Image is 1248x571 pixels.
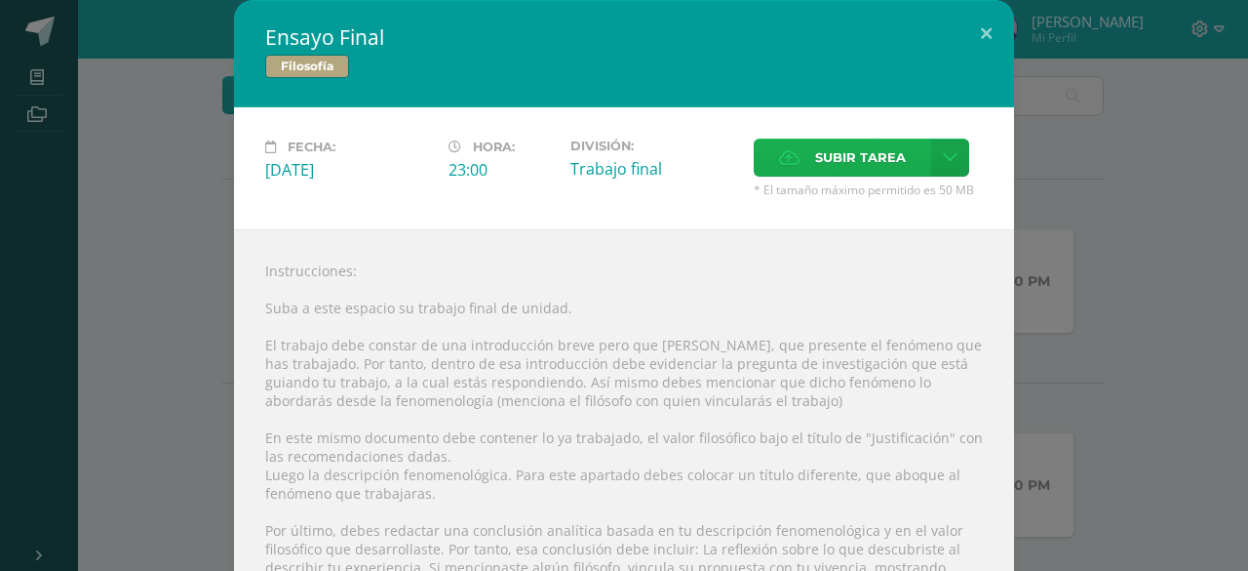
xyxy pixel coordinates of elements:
[570,158,738,180] div: Trabajo final
[265,159,433,181] div: [DATE]
[570,139,738,153] label: División:
[265,23,983,51] h2: Ensayo Final
[473,140,515,154] span: Hora:
[448,159,555,181] div: 23:00
[288,140,335,154] span: Fecha:
[265,55,349,78] span: Filosofía
[815,140,906,176] span: Subir tarea
[754,182,983,198] span: * El tamaño máximo permitido es 50 MB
